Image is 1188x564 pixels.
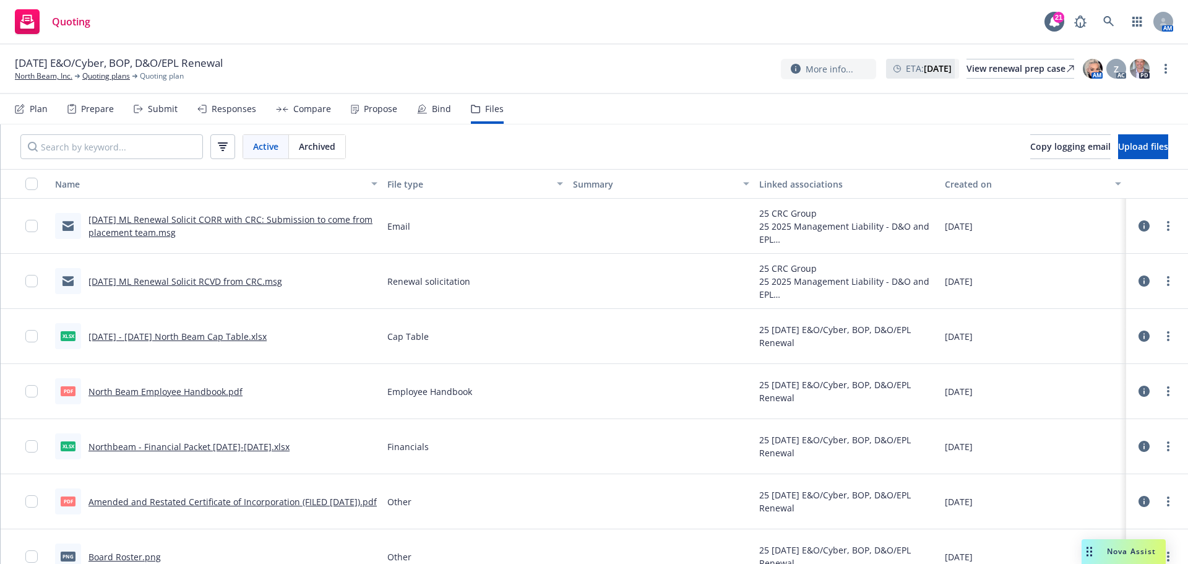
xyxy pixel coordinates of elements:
img: photo [1083,59,1103,79]
div: Submit [148,104,178,114]
button: Name [50,169,382,199]
span: Quoting plan [140,71,184,82]
input: Toggle Row Selected [25,275,38,287]
span: Renewal solicitation [387,275,470,288]
button: Copy logging email [1030,134,1111,159]
div: 25 [DATE] E&O/Cyber, BOP, D&O/EPL Renewal [759,378,936,404]
button: Summary [568,169,754,199]
a: more [1161,219,1176,233]
span: [DATE] [945,495,973,508]
a: [DATE] - [DATE] North Beam Cap Table.xlsx [88,331,267,342]
div: Files [485,104,504,114]
div: Summary [573,178,736,191]
a: more [1158,61,1173,76]
a: Amended and Restated Certificate of Incorporation (FILED [DATE]).pdf [88,496,377,508]
span: Quoting [52,17,90,27]
span: Z [1114,63,1119,76]
div: Name [55,178,364,191]
div: Compare [293,104,331,114]
div: Plan [30,104,48,114]
div: 25 2025 Management Liability - D&O and EPL [759,275,936,301]
strong: [DATE] [924,63,952,74]
input: Toggle Row Selected [25,220,38,232]
a: more [1161,439,1176,454]
button: File type [382,169,569,199]
div: Drag to move [1082,539,1097,564]
span: xlsx [61,331,75,341]
div: 25 [DATE] E&O/Cyber, BOP, D&O/EPL Renewal [759,323,936,349]
input: Toggle Row Selected [25,385,38,397]
span: Employee Handbook [387,385,472,398]
input: Toggle Row Selected [25,495,38,508]
span: [DATE] [945,550,973,563]
span: Copy logging email [1030,141,1111,152]
span: Other [387,550,411,563]
span: xlsx [61,441,75,451]
a: Northbeam - Financial Packet [DATE]-[DATE].xlsx [88,441,290,453]
div: Created on [945,178,1108,191]
a: Board Roster.png [88,551,161,563]
a: [DATE] ML Renewal Solicit CORR with CRC: Submission to come from placement team.msg [88,214,372,238]
button: Upload files [1118,134,1168,159]
a: more [1161,274,1176,289]
a: North Beam Employee Handbook.pdf [88,386,243,397]
span: [DATE] [945,275,973,288]
a: View renewal prep case [966,59,1074,79]
span: Upload files [1118,141,1168,152]
span: Cap Table [387,330,429,343]
div: Prepare [81,104,114,114]
a: [DATE] ML Renewal Solicit RCVD from CRC.msg [88,275,282,287]
span: ETA : [906,62,952,75]
a: more [1161,384,1176,399]
span: [DATE] E&O/Cyber, BOP, D&O/EPL Renewal [15,56,223,71]
span: Active [253,140,278,153]
div: Linked associations [759,178,936,191]
div: 25 CRC Group [759,207,936,220]
input: Select all [25,178,38,190]
span: Other [387,495,411,508]
a: Quoting plans [82,71,130,82]
div: Responses [212,104,256,114]
div: File type [387,178,550,191]
input: Search by keyword... [20,134,203,159]
input: Toggle Row Selected [25,550,38,563]
span: Financials [387,440,429,453]
div: Propose [364,104,397,114]
div: View renewal prep case [966,59,1074,78]
a: Quoting [10,4,95,39]
a: more [1161,329,1176,344]
div: 25 [DATE] E&O/Cyber, BOP, D&O/EPL Renewal [759,488,936,514]
a: Switch app [1125,9,1150,34]
a: North Beam, Inc. [15,71,72,82]
div: 25 [DATE] E&O/Cyber, BOP, D&O/EPL Renewal [759,433,936,459]
span: png [61,552,75,561]
span: [DATE] [945,385,973,398]
span: Email [387,220,410,233]
a: more [1161,494,1176,509]
span: pdf [61,386,75,396]
div: 25 CRC Group [759,262,936,275]
span: [DATE] [945,440,973,453]
input: Toggle Row Selected [25,440,38,453]
div: 25 2025 Management Liability - D&O and EPL [759,220,936,246]
div: Bind [432,104,451,114]
input: Toggle Row Selected [25,330,38,342]
span: [DATE] [945,330,973,343]
div: 21 [1053,12,1064,23]
span: [DATE] [945,220,973,233]
button: Linked associations [754,169,940,199]
img: photo [1130,59,1150,79]
button: More info... [781,59,876,79]
a: Search [1096,9,1121,34]
button: Nova Assist [1082,539,1166,564]
span: pdf [61,497,75,506]
a: Report a Bug [1068,9,1093,34]
span: Nova Assist [1107,546,1156,557]
span: More info... [806,63,853,76]
span: Archived [299,140,335,153]
a: more [1161,549,1176,564]
button: Created on [940,169,1126,199]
